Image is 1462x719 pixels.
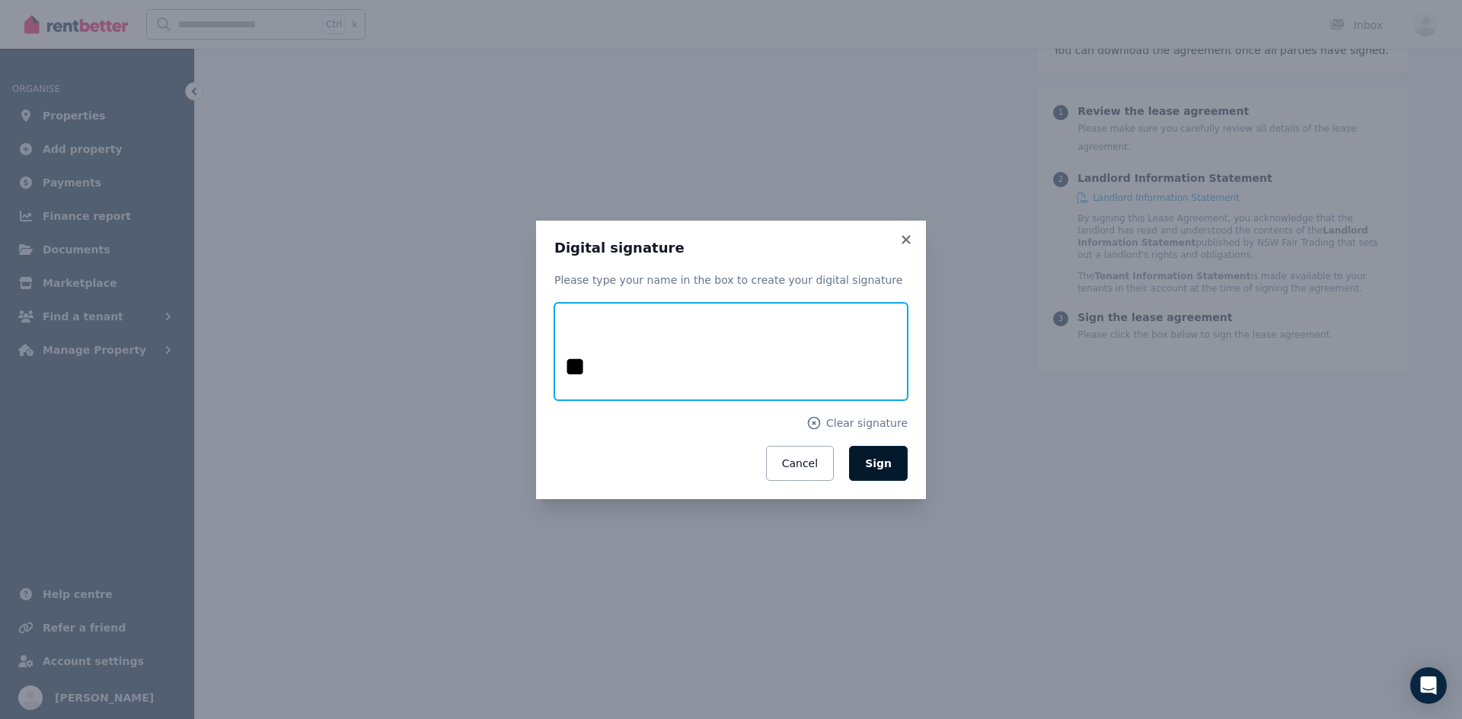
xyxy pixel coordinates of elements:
span: Clear signature [826,415,908,431]
span: Sign [865,457,892,469]
div: Open Intercom Messenger [1410,667,1447,704]
button: Cancel [766,446,834,481]
p: Please type your name in the box to create your digital signature [554,272,908,288]
h3: Digital signature [554,239,908,257]
button: Sign [849,446,908,481]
